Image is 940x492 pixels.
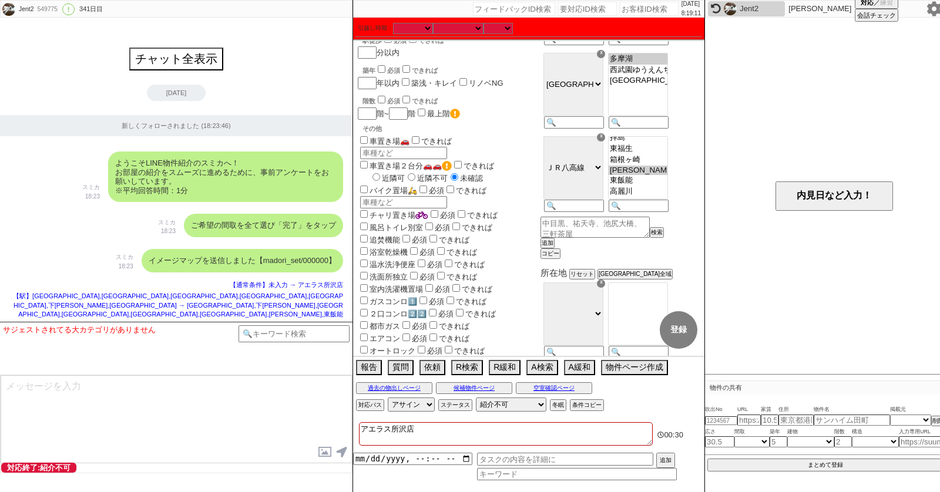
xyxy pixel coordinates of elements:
input: 🔍 [609,346,669,358]
span: 掲載元 [890,405,906,415]
p: 8:19:11 [681,9,701,18]
p: スミカ [158,218,176,227]
span: 必須 [429,186,444,195]
input: できれば [456,309,464,316]
div: 築年 [362,63,538,75]
span: 築年 [770,427,787,437]
input: 🔍 [609,200,669,212]
button: R検索 [451,360,483,375]
span: 00:30 [664,430,683,439]
span: 構造 [852,427,899,437]
input: 1234567 [705,416,737,425]
option: 西武園ゆうえんち [609,65,667,76]
input: できれば [445,346,452,353]
div: ! [62,4,75,15]
span: 必須 [429,297,444,306]
input: フィードバックID検索 [473,2,555,16]
button: 冬眠 [550,399,566,411]
input: できれば [452,284,460,292]
button: 依頼 [419,360,445,375]
button: ステータス [438,399,472,411]
button: 検索 [650,227,664,238]
label: できれば [427,334,469,343]
div: 階数 [362,94,538,106]
span: 家賃 [761,405,778,415]
button: 報告 [356,360,382,375]
label: バイク置場🛵 [358,186,417,195]
span: 必須 [427,346,442,355]
span: 広さ [705,427,734,437]
button: 登録 [660,311,697,349]
input: できれば [412,136,419,144]
label: 温水洗浄便座 [358,260,415,269]
label: できれば [409,137,452,146]
input: できれば [429,333,437,341]
label: できれば [444,186,486,195]
input: できれば [445,260,452,267]
span: 必須 [438,309,454,318]
p: スミカ [116,252,133,262]
input: 未確認 [451,173,458,181]
label: 引越し時期： [358,23,393,33]
input: 🔍 [544,346,604,358]
input: 要対応ID検索 [558,2,617,16]
div: ☓ [597,279,605,288]
label: できれば [427,235,469,244]
label: ２口コンロ2️⃣2️⃣ [358,309,427,318]
input: 追焚機能 [360,235,368,242]
span: 必須 [440,211,455,220]
button: 過去の物出しページ [356,382,432,394]
button: A検索 [526,360,558,375]
span: 必須 [412,235,427,244]
input: 東京都港区海岸３ [778,415,814,426]
label: ガスコンロ1️⃣ [358,297,417,306]
span: 吹出No [705,405,737,415]
option: 高麗川 [609,186,667,197]
input: できれば [402,96,410,103]
div: ご希望の間取を全て選び「完了」をタップ [184,214,343,237]
label: できれば [450,223,492,232]
label: オートロック [358,346,415,355]
button: A緩和 [564,360,595,375]
label: できれば [442,346,485,355]
span: 物件名 [814,405,890,415]
input: https://suumo.jp/chintai/jnc_000022489271 [737,415,761,426]
span: 必須 [427,260,442,269]
input: できれば [429,235,437,242]
span: 必須 [412,322,427,331]
input: 風呂トイレ別室 [360,223,368,230]
button: R緩和 [489,360,521,375]
input: できれば [402,65,410,73]
input: オートロック [360,346,368,353]
p: 18:23 [82,192,100,201]
div: Jent2 [17,5,33,14]
p: [PERSON_NAME] [788,4,851,14]
div: Jent2 [740,4,782,14]
button: 追加 [656,453,675,468]
label: できれば [435,248,477,257]
img: 0m05a98d77725134f30b0f34f50366e41b3a0b1cff53d1 [2,3,15,16]
input: タスクの内容を詳細に [477,453,653,466]
input: バイク置場🛵 [360,186,368,193]
button: リセット [569,269,595,279]
span: 階数 [834,427,852,437]
input: 近隣可 [372,173,380,181]
span: 必須 [387,67,400,74]
button: 物件ページ作成 [601,360,668,375]
span: 必須 [387,97,400,105]
span: 必須 [435,223,450,232]
button: 候補物件ページ [436,382,512,394]
label: できれば [444,297,486,306]
p: 18:23 [116,262,133,271]
span: 対応終了:紹介不可 [1,463,76,473]
option: 東福生 [609,143,667,154]
input: 車置き場🚗 [360,136,368,144]
label: 車置き場🚗 [358,137,409,146]
img: 0m05a98d77725134f30b0f34f50366e41b3a0b1cff53d1 [724,2,737,15]
input: 車置き場２台分🚗🚗 [360,161,368,169]
p: その他 [362,124,538,133]
input: できれば [437,272,445,279]
label: 最上階 [427,109,460,118]
label: 都市ガス [358,322,400,331]
button: 会話チェック [855,9,898,22]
